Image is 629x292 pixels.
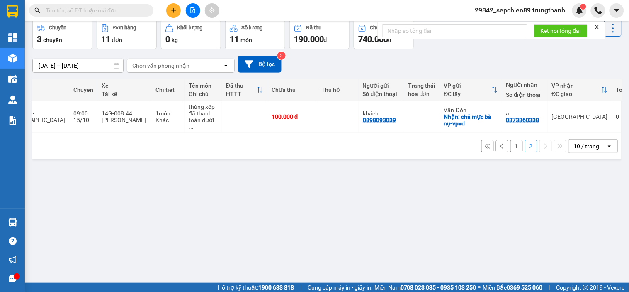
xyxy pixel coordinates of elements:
span: caret-down [613,7,621,14]
div: VP nhận [552,82,601,89]
strong: 1900 633 818 [258,284,294,291]
th: Toggle SortBy [222,79,267,101]
input: Tìm tên, số ĐT hoặc mã đơn [46,6,143,15]
span: 11 [230,34,239,44]
div: khách [363,110,400,117]
button: 2 [525,140,537,152]
strong: 0369 525 060 [507,284,543,291]
span: | [300,283,301,292]
button: caret-down [610,3,624,18]
button: Khối lượng0kg [161,20,221,49]
div: Số điện thoại [363,91,400,97]
span: 11 [101,34,110,44]
button: Đơn hàng11đơn [97,20,157,49]
span: Kết nối tổng đài [541,26,581,35]
button: Chuyến3chuyến [32,20,92,49]
div: Nhận: chả mực bà nụ-vpvd [444,113,498,127]
img: logo-vxr [7,5,18,18]
input: Nhập số tổng đài [382,24,527,37]
div: đã thanh toán dưới vđ 50k [189,110,218,130]
img: warehouse-icon [8,54,17,63]
span: search [34,7,40,13]
img: solution-icon [8,116,17,125]
div: 100.000 đ [272,113,313,120]
button: Bộ lọc [238,56,282,73]
span: Hỗ trợ kỹ thuật: [218,283,294,292]
span: 0 [165,34,170,44]
div: Chưa thu [370,25,391,31]
span: notification [9,256,17,264]
div: Trạng thái [408,82,436,89]
div: a [506,110,544,117]
div: [PERSON_NAME] [102,117,147,123]
svg: open [223,62,229,69]
div: [GEOGRAPHIC_DATA] [552,113,608,120]
button: file-add [186,3,200,18]
button: plus [166,3,181,18]
button: 1 [510,140,523,152]
span: chuyến [43,37,62,43]
img: warehouse-icon [8,75,17,83]
div: Đơn hàng [113,25,136,31]
div: ĐC giao [552,91,601,97]
span: message [9,275,17,282]
div: Đã thu [226,82,257,89]
th: Toggle SortBy [440,79,502,101]
span: copyright [583,285,589,290]
div: Người nhận [506,81,544,88]
div: Thu hộ [321,86,355,93]
input: Select a date range. [33,59,123,72]
div: Người gửi [363,82,400,89]
span: Miền Bắc [483,283,543,292]
th: Toggle SortBy [548,79,612,101]
div: Khác [155,117,180,123]
span: 1 [582,4,585,10]
span: kg [172,37,178,43]
div: 10 / trang [574,142,600,150]
span: 3 [37,34,41,44]
span: đ [388,37,391,43]
div: hóa đơn [408,91,436,97]
div: Tài xế [102,91,147,97]
div: Tên món [189,82,218,89]
span: 29842_sepchien89.trungthanh [469,5,572,15]
span: close [594,24,600,30]
div: Xe [102,82,147,89]
span: đ [324,37,327,43]
span: Cung cấp máy in - giấy in: [308,283,372,292]
button: Số lượng11món [225,20,285,49]
div: 14G-008.44 [102,110,147,117]
div: VP gửi [444,82,491,89]
div: Chọn văn phòng nhận [132,61,189,70]
div: Số lượng [242,25,263,31]
div: ĐC lấy [444,91,491,97]
div: 15/10 [73,117,93,123]
div: 1 món [155,110,180,117]
span: aim [209,7,215,13]
strong: 0708 023 035 - 0935 103 250 [401,284,476,291]
sup: 1 [580,4,586,10]
img: warehouse-icon [8,96,17,104]
button: Chưa thu740.000đ [354,20,414,49]
div: Tuyến [9,86,65,93]
sup: 2 [277,52,286,60]
img: warehouse-icon [8,218,17,227]
div: HTTT [226,91,257,97]
button: Đã thu190.000đ [289,20,350,49]
div: thùng xốp [189,103,218,110]
span: question-circle [9,237,17,245]
img: icon-new-feature [576,7,583,14]
span: đơn [112,37,122,43]
img: dashboard-icon [8,33,17,42]
span: ⚪️ [478,286,481,289]
div: Khối lượng [177,25,203,31]
div: Đã thu [306,25,321,31]
span: | [549,283,550,292]
div: 09:00 [73,110,93,117]
div: 0898093039 [363,117,396,123]
span: Vân Đồn - [GEOGRAPHIC_DATA] [9,110,65,123]
div: Chi tiết [155,86,180,93]
span: 190.000 [294,34,324,44]
button: aim [205,3,219,18]
div: Chuyến [49,25,66,31]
